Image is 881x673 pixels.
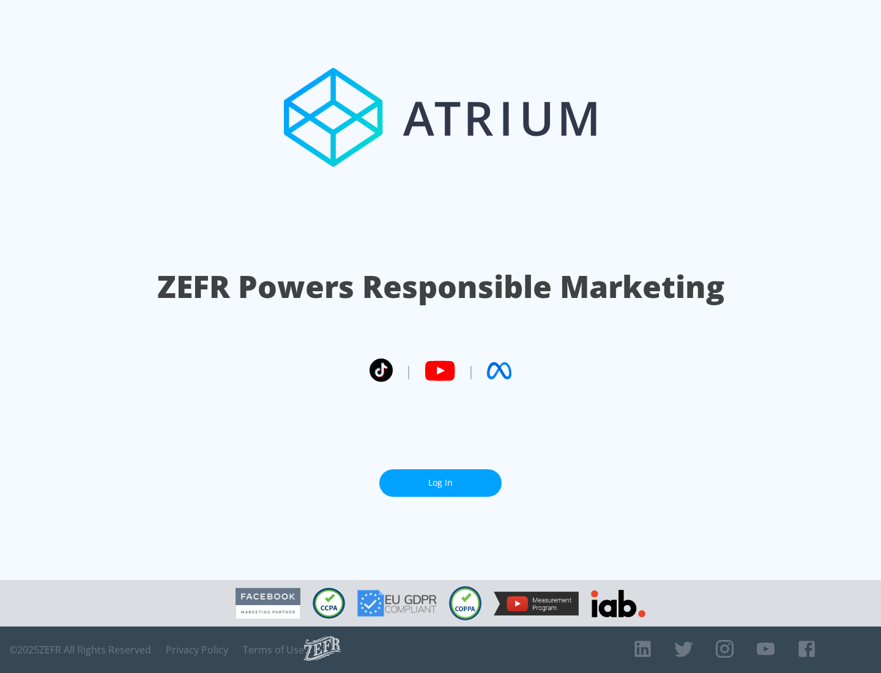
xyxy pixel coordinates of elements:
a: Terms of Use [243,644,304,656]
a: Log In [379,469,502,497]
img: CCPA Compliant [313,588,345,619]
a: Privacy Policy [166,644,228,656]
img: COPPA Compliant [449,586,481,620]
h1: ZEFR Powers Responsible Marketing [157,266,724,308]
span: © 2025 ZEFR All Rights Reserved [9,644,151,656]
span: | [405,362,412,380]
span: | [467,362,475,380]
img: GDPR Compliant [357,590,437,617]
img: Facebook Marketing Partner [236,588,300,619]
img: IAB [591,590,645,617]
img: YouTube Measurement Program [494,592,579,615]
